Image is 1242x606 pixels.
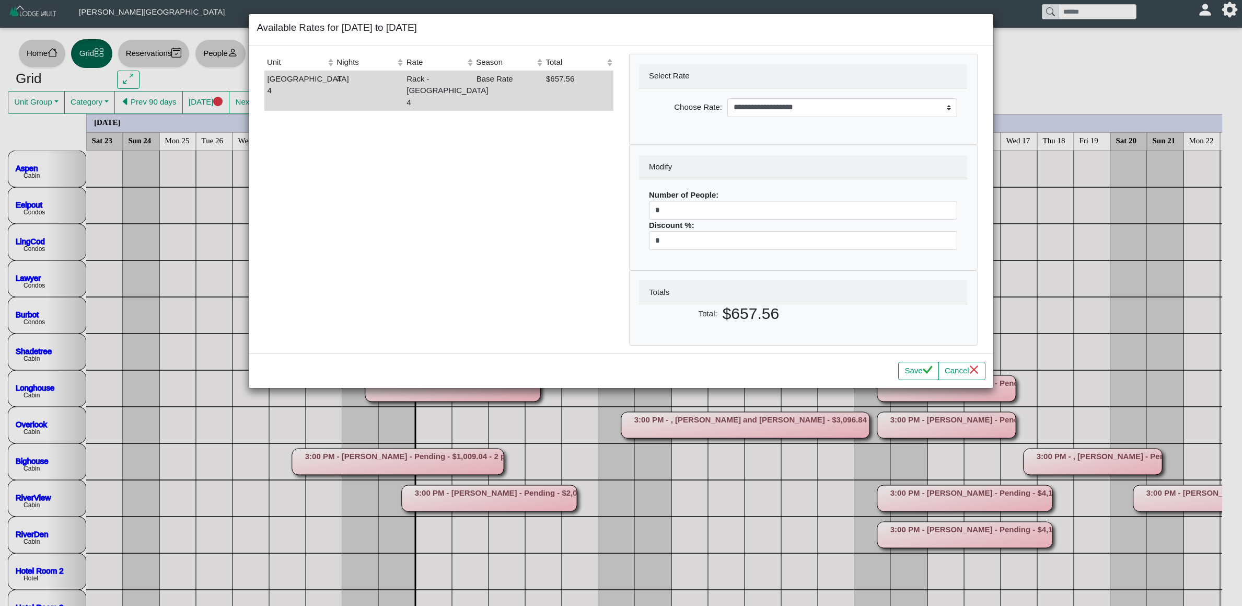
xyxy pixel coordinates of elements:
[543,71,613,111] td: $657.56
[723,304,967,323] h2: $657.56
[257,22,416,34] h5: Available Rates for [DATE] to [DATE]
[898,362,938,381] button: Savecheck
[649,190,718,199] b: Number of People:
[639,64,967,88] div: Select Rate
[636,304,719,327] label: Total:
[646,98,725,117] label: Choose Rate:
[334,71,404,111] td: 4
[938,362,985,381] button: Cancelx
[476,56,536,68] div: Season
[969,365,979,375] svg: x
[546,56,606,68] div: Total
[407,56,467,68] div: Rate
[923,365,933,375] svg: check
[264,71,334,111] td: [GEOGRAPHIC_DATA] 4
[639,280,967,304] div: Totals
[639,155,967,179] div: Modify
[474,71,543,111] td: Base Rate
[336,56,397,68] div: Nights
[267,56,327,68] div: Unit
[649,221,694,230] b: Discount %:
[404,71,473,111] td: Rack - [GEOGRAPHIC_DATA] 4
